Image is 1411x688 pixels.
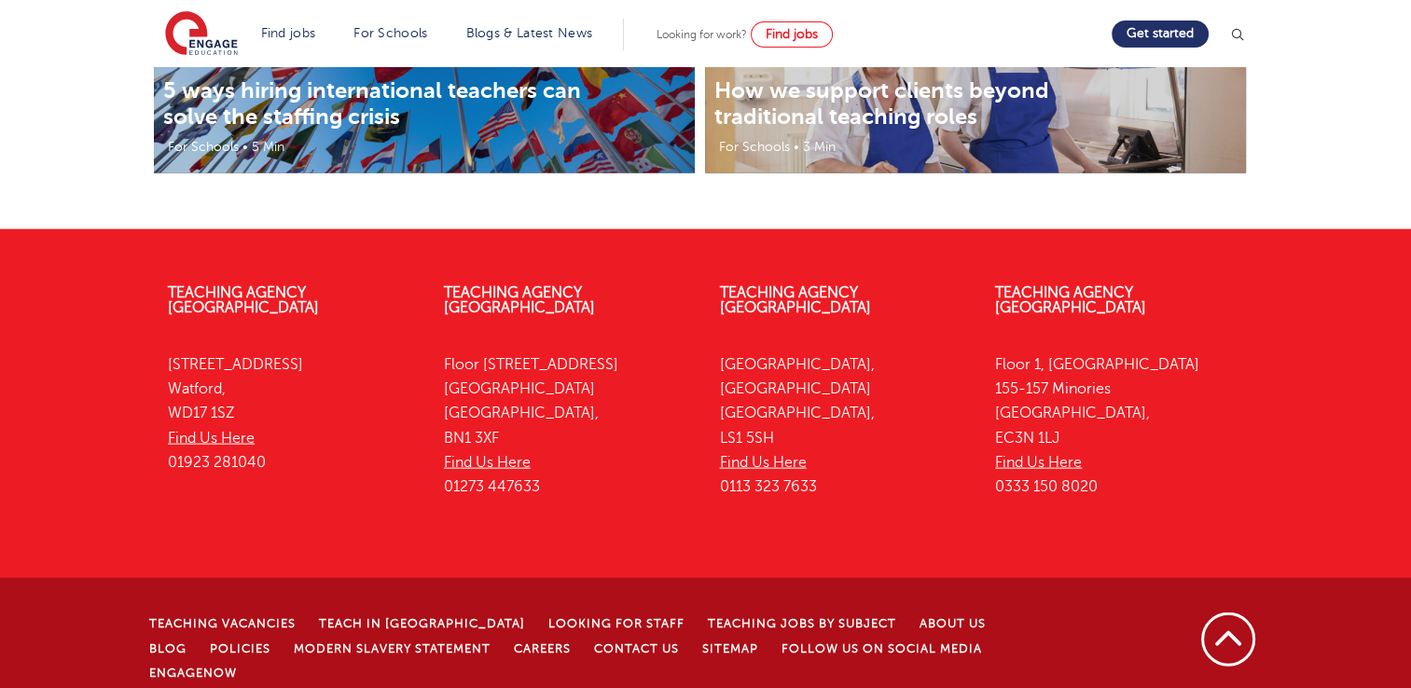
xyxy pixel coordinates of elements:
[708,617,896,630] a: Teaching jobs by subject
[801,136,837,158] li: 3 Min
[995,284,1146,316] a: Teaching Agency [GEOGRAPHIC_DATA]
[702,642,758,655] a: Sitemap
[159,136,241,158] li: For Schools
[168,284,319,316] a: Teaching Agency [GEOGRAPHIC_DATA]
[353,26,427,40] a: For Schools
[165,11,238,58] img: Engage Education
[720,454,807,471] a: Find Us Here
[782,642,982,655] a: Follow us on Social Media
[250,136,286,158] li: 5 Min
[710,136,792,158] li: For Schools
[995,352,1243,500] p: Floor 1, [GEOGRAPHIC_DATA] 155-157 Minories [GEOGRAPHIC_DATA], EC3N 1LJ 0333 150 8020
[149,617,296,630] a: Teaching Vacancies
[792,136,801,158] li: •
[149,642,187,655] a: Blog
[714,77,1049,130] a: How we support clients beyond traditional teaching roles
[514,642,571,655] a: Careers
[210,642,270,655] a: Policies
[995,454,1082,471] a: Find Us Here
[261,26,316,40] a: Find jobs
[444,284,595,316] a: Teaching Agency [GEOGRAPHIC_DATA]
[163,77,581,130] a: 5 ways hiring international teachers can solve the staffing crisis
[168,352,416,475] p: [STREET_ADDRESS] Watford, WD17 1SZ 01923 281040
[548,617,685,630] a: Looking for staff
[241,136,250,158] li: •
[720,284,871,316] a: Teaching Agency [GEOGRAPHIC_DATA]
[1112,21,1209,48] a: Get started
[766,27,818,41] span: Find jobs
[594,642,679,655] a: Contact Us
[294,642,491,655] a: Modern Slavery Statement
[444,454,531,471] a: Find Us Here
[657,28,747,41] span: Looking for work?
[920,617,986,630] a: About Us
[149,667,237,680] a: EngageNow
[751,21,833,48] a: Find jobs
[444,352,692,500] p: Floor [STREET_ADDRESS] [GEOGRAPHIC_DATA] [GEOGRAPHIC_DATA], BN1 3XF 01273 447633
[720,352,968,500] p: [GEOGRAPHIC_DATA], [GEOGRAPHIC_DATA] [GEOGRAPHIC_DATA], LS1 5SH 0113 323 7633
[168,430,255,447] a: Find Us Here
[319,617,525,630] a: Teach in [GEOGRAPHIC_DATA]
[466,26,593,40] a: Blogs & Latest News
